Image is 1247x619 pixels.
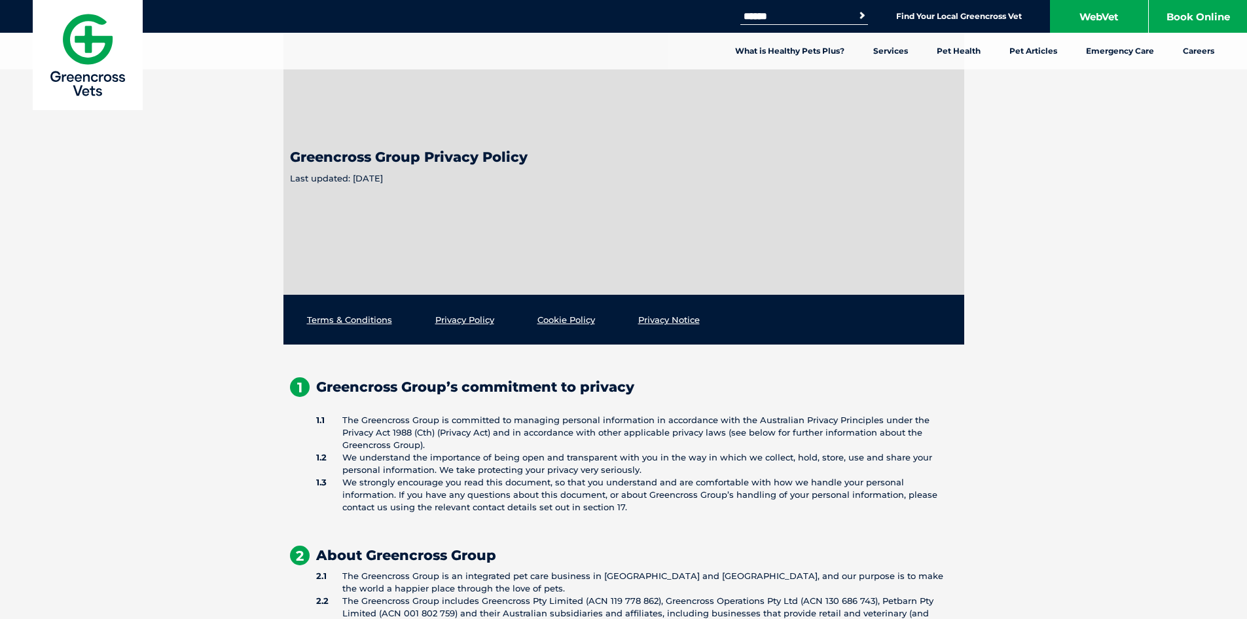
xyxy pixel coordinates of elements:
h1: Greencross Group Privacy Policy [290,143,958,164]
a: Emergency Care [1072,33,1168,69]
a: Privacy Policy [435,314,494,325]
a: Cookie Policy [537,314,595,325]
li: We understand the importance of being open and transparent with you in the way in which we collec... [316,451,958,476]
a: Terms & Conditions [307,314,392,325]
a: Privacy Notice [638,314,700,325]
a: Pet Articles [995,33,1072,69]
strong: About Greencross Group [290,546,496,563]
a: Find Your Local Greencross Vet [896,11,1022,22]
button: Search [856,9,869,22]
li: We strongly encourage you read this document, so that you understand and are comfortable with how... [316,476,958,526]
li: The Greencross Group is an integrated pet care business in [GEOGRAPHIC_DATA] and [GEOGRAPHIC_DATA... [316,570,958,595]
a: Careers [1168,33,1229,69]
a: Pet Health [922,33,995,69]
a: Services [859,33,922,69]
li: The Greencross Group is committed to managing personal information in accordance with the Austral... [316,414,958,451]
a: What is Healthy Pets Plus? [721,33,859,69]
p: Last updated: [DATE] [290,172,958,185]
strong: Greencross Group’s commitment to privacy [290,377,634,395]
